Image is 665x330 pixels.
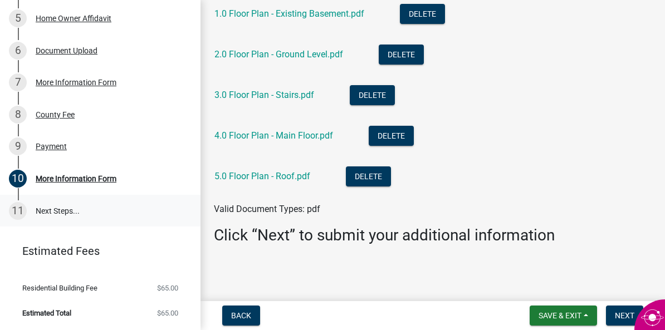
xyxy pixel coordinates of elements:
[400,9,445,20] wm-modal-confirm: Delete Document
[530,306,597,326] button: Save & Exit
[9,137,27,155] div: 9
[9,202,27,220] div: 11
[9,106,27,124] div: 8
[22,284,97,292] span: Residential Building Fee
[346,166,391,186] button: Delete
[36,78,116,86] div: More Information Form
[36,47,97,55] div: Document Upload
[9,42,27,60] div: 6
[36,175,116,183] div: More Information Form
[36,14,111,22] div: Home Owner Affidavit
[22,309,71,317] span: Estimated Total
[231,311,251,320] span: Back
[369,126,414,146] button: Delete
[36,142,67,150] div: Payment
[214,90,314,100] a: 3.0 Floor Plan - Stairs.pdf
[379,50,424,61] wm-modal-confirm: Delete Document
[369,131,414,142] wm-modal-confirm: Delete Document
[36,111,75,119] div: County Fee
[606,306,643,326] button: Next
[9,240,183,262] a: Estimated Fees
[539,311,581,320] span: Save & Exit
[615,311,634,320] span: Next
[9,9,27,27] div: 5
[214,204,320,214] span: Valid Document Types: pdf
[346,172,391,183] wm-modal-confirm: Delete Document
[214,171,310,181] a: 5.0 Floor Plan - Roof.pdf
[214,226,652,245] h3: Click “Next” to submit your additional information
[379,45,424,65] button: Delete
[350,85,395,105] button: Delete
[400,4,445,24] button: Delete
[214,49,343,60] a: 2.0 Floor Plan - Ground Level.pdf
[9,170,27,188] div: 10
[157,309,178,317] span: $65.00
[350,91,395,101] wm-modal-confirm: Delete Document
[9,73,27,91] div: 7
[157,284,178,292] span: $65.00
[222,306,260,326] button: Back
[214,130,333,141] a: 4.0 Floor Plan - Main Floor.pdf
[214,8,364,19] a: 1.0 Floor Plan - Existing Basement.pdf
